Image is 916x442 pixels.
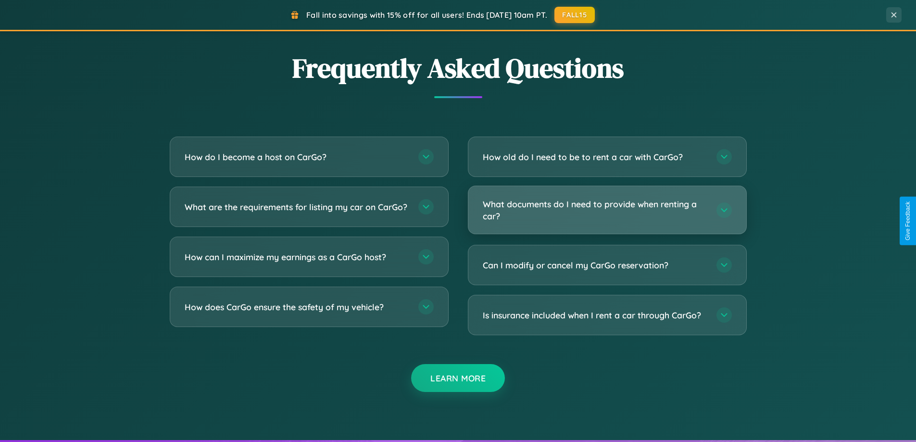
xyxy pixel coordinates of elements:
button: Learn More [411,364,505,392]
h3: How do I become a host on CarGo? [185,151,409,163]
h3: Can I modify or cancel my CarGo reservation? [483,259,707,271]
h3: How does CarGo ensure the safety of my vehicle? [185,301,409,313]
h3: What are the requirements for listing my car on CarGo? [185,201,409,213]
h3: What documents do I need to provide when renting a car? [483,198,707,222]
h2: Frequently Asked Questions [170,50,747,87]
span: Fall into savings with 15% off for all users! Ends [DATE] 10am PT. [306,10,547,20]
h3: Is insurance included when I rent a car through CarGo? [483,309,707,321]
button: FALL15 [554,7,595,23]
h3: How can I maximize my earnings as a CarGo host? [185,251,409,263]
div: Give Feedback [904,202,911,240]
h3: How old do I need to be to rent a car with CarGo? [483,151,707,163]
